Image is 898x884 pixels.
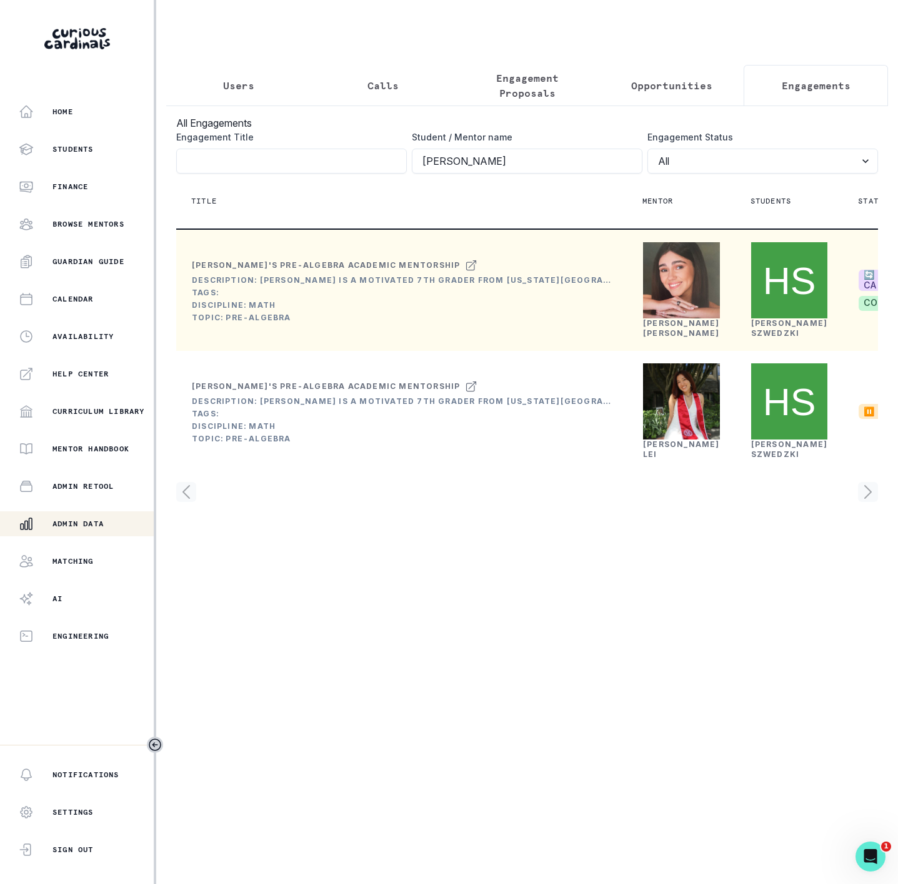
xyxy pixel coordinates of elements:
p: Sign Out [52,845,94,855]
p: Students [52,144,94,154]
button: Toggle sidebar [147,737,163,753]
p: Curriculum Library [52,406,145,416]
p: Calls [367,78,399,93]
p: Mentor Handbook [52,444,129,454]
div: Discipline: Math [192,300,612,310]
div: Tags: [192,409,612,419]
img: Curious Cardinals Logo [44,28,110,49]
div: Topic: Pre-Algebra [192,434,612,444]
div: Tags: [192,288,612,298]
p: Title [191,196,217,206]
p: Engineering [52,631,109,641]
p: AI [52,594,62,604]
label: Engagement Status [647,130,871,144]
iframe: Intercom live chat [856,842,886,872]
p: Engagements [782,78,851,93]
p: Notifications [52,770,119,780]
label: Student / Mentor name [412,130,635,144]
p: Users [223,78,254,93]
p: Calendar [52,294,94,304]
label: Engagement Title [176,130,399,144]
p: Students [751,196,792,206]
p: Finance [52,182,88,192]
p: Engagement Proposals [466,71,589,101]
p: Settings [52,807,94,817]
svg: page right [858,482,878,502]
p: Mentor [642,196,673,206]
div: Description: [PERSON_NAME] is a motivated 7th grader from [US_STATE][GEOGRAPHIC_DATA] with a keen... [192,275,612,285]
p: Help Center [52,369,109,379]
p: Admin Data [52,519,104,529]
div: Discipline: Math [192,421,612,431]
span: 1 [881,842,891,852]
p: Browse Mentors [52,219,124,229]
a: [PERSON_NAME] [PERSON_NAME] [643,318,720,338]
a: [PERSON_NAME] Szwedzki [751,318,828,338]
div: [PERSON_NAME]'s Pre-Algebra Academic Mentorship [192,381,460,391]
p: Availability [52,331,114,341]
div: Topic: Pre-Algebra [192,313,612,323]
svg: page left [176,482,196,502]
p: Status [858,196,889,206]
a: [PERSON_NAME] Szwedzki [751,440,828,459]
div: [PERSON_NAME]'s Pre-Algebra Academic Mentorship [192,260,460,270]
p: Admin Retool [52,481,114,491]
div: Description: [PERSON_NAME] is a motivated 7th grader from [US_STATE][GEOGRAPHIC_DATA] with a keen... [192,396,612,406]
p: Home [52,107,73,117]
a: [PERSON_NAME] Lei [643,440,720,459]
h3: All Engagements [176,115,878,130]
p: Opportunities [631,78,712,93]
p: Matching [52,556,94,566]
p: Guardian Guide [52,257,124,267]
